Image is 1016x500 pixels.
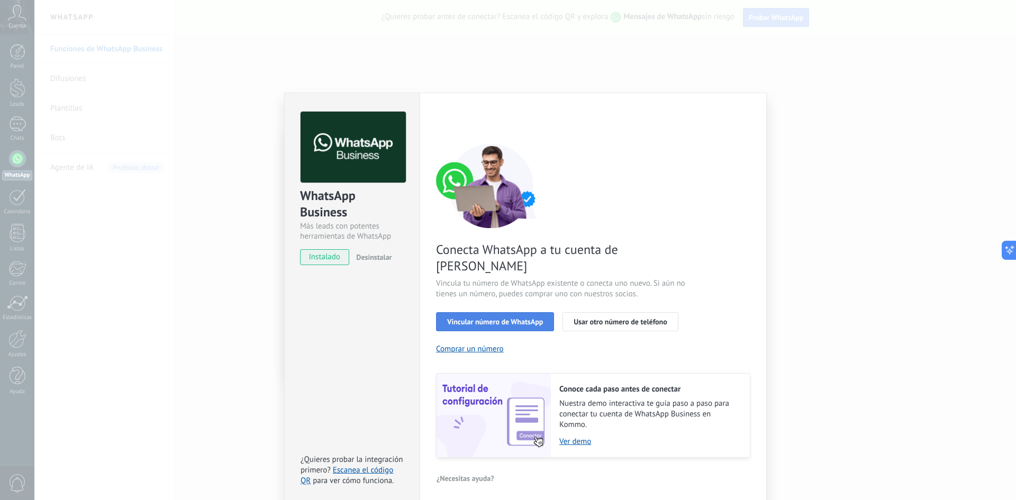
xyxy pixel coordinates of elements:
a: Ver demo [559,437,739,447]
button: Vincular número de WhatsApp [436,312,554,331]
span: Vincular número de WhatsApp [447,318,543,325]
button: ¿Necesitas ayuda? [436,470,495,486]
span: Usar otro número de teléfono [574,318,667,325]
span: para ver cómo funciona. [313,476,394,486]
button: Desinstalar [352,249,392,265]
span: Vincula tu número de WhatsApp existente o conecta uno nuevo. Si aún no tienes un número, puedes c... [436,278,688,299]
a: Escanea el código QR [301,465,393,486]
div: WhatsApp Business [300,187,404,221]
button: Comprar un número [436,344,504,354]
h2: Conoce cada paso antes de conectar [559,384,739,394]
span: Conecta WhatsApp a tu cuenta de [PERSON_NAME] [436,241,688,274]
img: logo_main.png [301,112,406,183]
span: Desinstalar [356,252,392,262]
span: Nuestra demo interactiva te guía paso a paso para conectar tu cuenta de WhatsApp Business en Kommo. [559,398,739,430]
img: connect number [436,143,547,228]
div: Más leads con potentes herramientas de WhatsApp [300,221,404,241]
span: instalado [301,249,349,265]
span: ¿Quieres probar la integración primero? [301,454,403,475]
button: Usar otro número de teléfono [563,312,678,331]
span: ¿Necesitas ayuda? [437,475,494,482]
